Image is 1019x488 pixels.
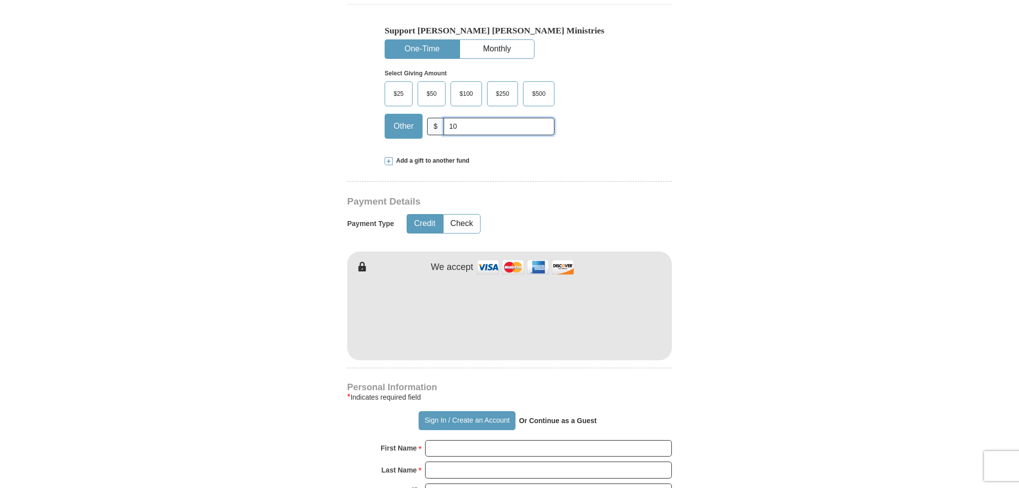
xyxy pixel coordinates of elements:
[422,86,442,101] span: $50
[444,215,480,233] button: Check
[407,215,443,233] button: Credit
[527,86,550,101] span: $500
[460,40,534,58] button: Monthly
[389,119,419,134] span: Other
[347,220,394,228] h5: Payment Type
[385,40,459,58] button: One-Time
[431,262,474,273] h4: We accept
[347,196,602,208] h3: Payment Details
[455,86,478,101] span: $100
[476,256,575,278] img: credit cards accepted
[347,383,672,391] h4: Personal Information
[389,86,409,101] span: $25
[491,86,514,101] span: $250
[444,118,554,135] input: Other Amount
[381,441,417,455] strong: First Name
[427,118,444,135] span: $
[382,463,417,477] strong: Last Name
[393,157,470,165] span: Add a gift to another fund
[385,70,447,77] strong: Select Giving Amount
[347,391,672,403] div: Indicates required field
[419,411,515,430] button: Sign In / Create an Account
[385,25,634,36] h5: Support [PERSON_NAME] [PERSON_NAME] Ministries
[519,417,597,425] strong: Or Continue as a Guest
